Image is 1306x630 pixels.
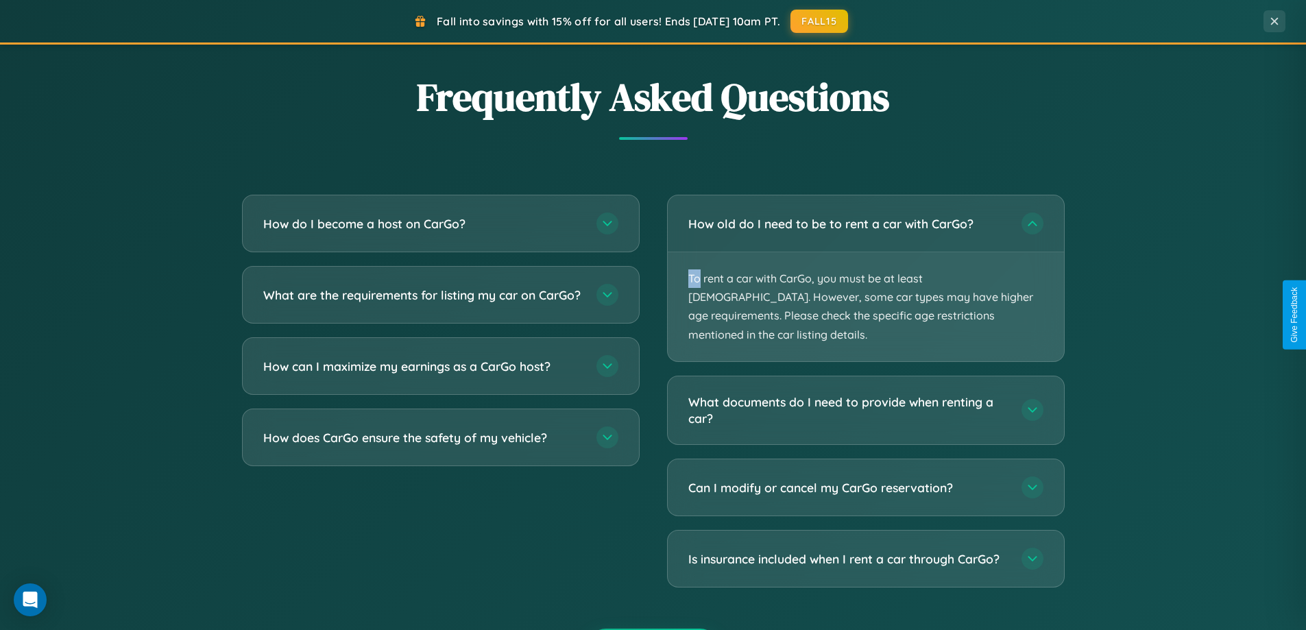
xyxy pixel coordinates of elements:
span: Fall into savings with 15% off for all users! Ends [DATE] 10am PT. [437,14,780,28]
p: To rent a car with CarGo, you must be at least [DEMOGRAPHIC_DATA]. However, some car types may ha... [668,252,1064,361]
button: FALL15 [790,10,848,33]
h3: How can I maximize my earnings as a CarGo host? [263,358,583,375]
h3: What are the requirements for listing my car on CarGo? [263,287,583,304]
h3: Is insurance included when I rent a car through CarGo? [688,550,1008,568]
h3: How do I become a host on CarGo? [263,215,583,232]
h2: Frequently Asked Questions [242,71,1065,123]
div: Give Feedback [1290,287,1299,343]
h3: Can I modify or cancel my CarGo reservation? [688,479,1008,496]
h3: How old do I need to be to rent a car with CarGo? [688,215,1008,232]
div: Open Intercom Messenger [14,583,47,616]
h3: What documents do I need to provide when renting a car? [688,393,1008,427]
h3: How does CarGo ensure the safety of my vehicle? [263,429,583,446]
